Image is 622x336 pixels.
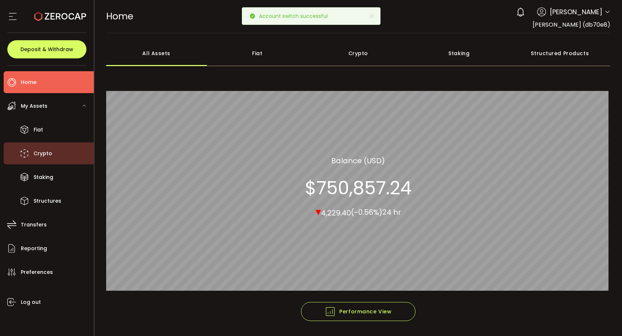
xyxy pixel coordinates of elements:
[533,20,610,29] span: [PERSON_NAME] (db70e8)
[34,196,61,206] span: Structures
[316,203,321,219] span: ▾
[586,301,622,336] iframe: Chat Widget
[21,267,53,278] span: Preferences
[382,207,401,217] span: 24 hr
[21,297,41,308] span: Log out
[34,148,52,159] span: Crypto
[21,243,47,254] span: Reporting
[21,77,36,88] span: Home
[21,219,47,230] span: Transfers
[20,47,73,52] span: Deposit & Withdraw
[259,14,333,19] p: Account switch successful
[510,41,611,66] div: Structured Products
[34,125,43,135] span: Fiat
[7,40,86,58] button: Deposit & Withdraw
[308,41,409,66] div: Crypto
[106,41,207,66] div: All Assets
[409,41,510,66] div: Staking
[34,172,53,183] span: Staking
[550,7,602,17] span: [PERSON_NAME]
[331,155,385,166] section: Balance (USD)
[305,177,412,199] section: $750,857.24
[106,10,133,23] span: Home
[351,207,382,217] span: (-0.56%)
[321,207,351,218] span: 4,229.40
[21,101,47,111] span: My Assets
[325,306,391,317] span: Performance View
[207,41,308,66] div: Fiat
[301,302,416,321] button: Performance View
